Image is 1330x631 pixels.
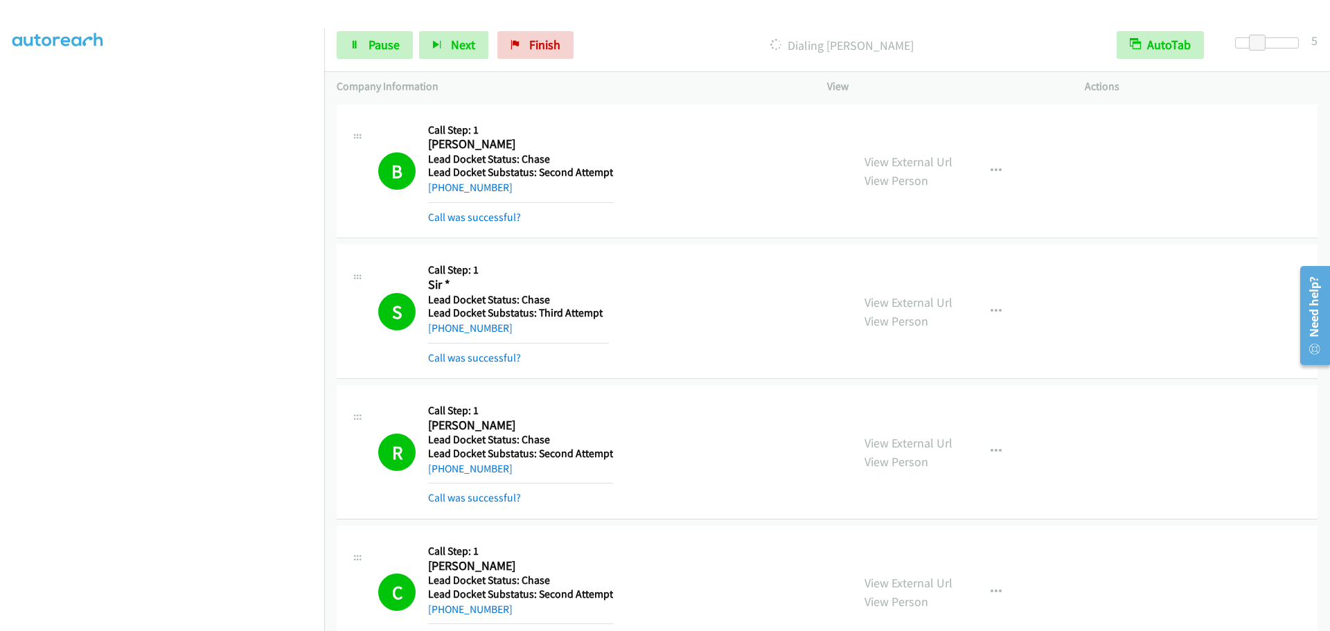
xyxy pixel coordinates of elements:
[864,435,952,451] a: View External Url
[451,37,475,53] span: Next
[864,313,928,329] a: View Person
[428,491,521,504] a: Call was successful?
[864,594,928,610] a: View Person
[428,211,521,224] a: Call was successful?
[827,78,1060,95] p: View
[378,434,416,471] h1: R
[1311,31,1318,50] div: 5
[428,321,513,335] a: [PHONE_NUMBER]
[428,558,609,574] h2: [PERSON_NAME]
[864,294,952,310] a: View External Url
[428,603,513,616] a: [PHONE_NUMBER]
[864,575,952,591] a: View External Url
[428,418,609,434] h2: [PERSON_NAME]
[1085,78,1318,95] p: Actions
[428,574,613,587] h5: Lead Docket Status: Chase
[428,544,613,558] h5: Call Step: 1
[428,136,609,152] h2: [PERSON_NAME]
[378,574,416,611] h1: C
[428,447,613,461] h5: Lead Docket Substatus: Second Attempt
[428,293,609,307] h5: Lead Docket Status: Chase
[428,123,613,137] h5: Call Step: 1
[1290,260,1330,371] iframe: Resource Center
[378,293,416,330] h1: S
[428,433,613,447] h5: Lead Docket Status: Chase
[337,31,413,59] a: Pause
[428,404,613,418] h5: Call Step: 1
[592,36,1092,55] p: Dialing [PERSON_NAME]
[428,351,521,364] a: Call was successful?
[428,166,613,179] h5: Lead Docket Substatus: Second Attempt
[428,306,609,320] h5: Lead Docket Substatus: Third Attempt
[419,31,488,59] button: Next
[864,454,928,470] a: View Person
[428,152,613,166] h5: Lead Docket Status: Chase
[428,277,609,293] h2: Sir *
[337,78,802,95] p: Company Information
[428,263,609,277] h5: Call Step: 1
[864,172,928,188] a: View Person
[428,587,613,601] h5: Lead Docket Substatus: Second Attempt
[1117,31,1204,59] button: AutoTab
[378,152,416,190] h1: B
[428,462,513,475] a: [PHONE_NUMBER]
[369,37,400,53] span: Pause
[529,37,560,53] span: Finish
[497,31,574,59] a: Finish
[864,154,952,170] a: View External Url
[428,181,513,194] a: [PHONE_NUMBER]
